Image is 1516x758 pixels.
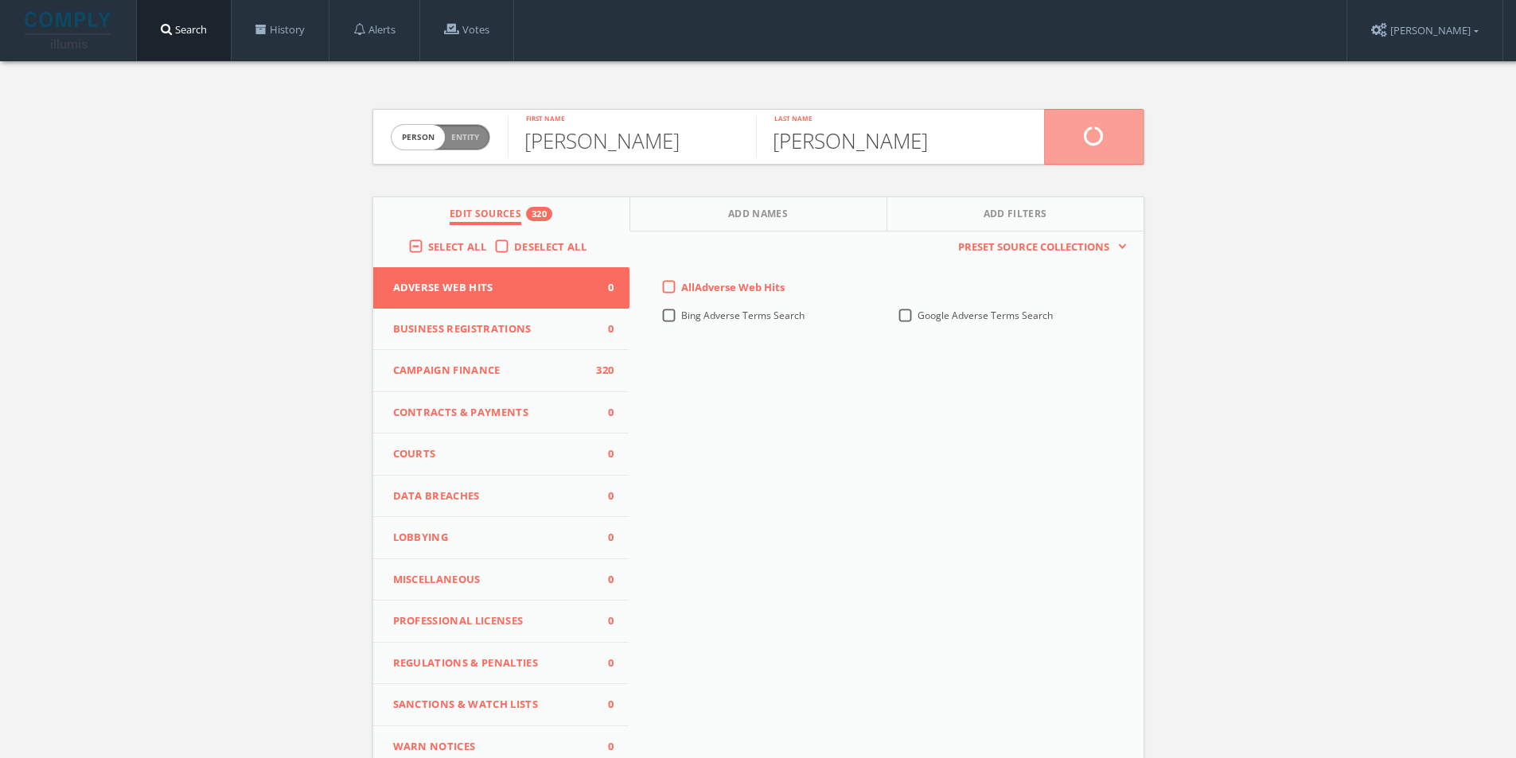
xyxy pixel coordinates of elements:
span: 0 [590,321,614,337]
span: Professional Licenses [393,613,590,629]
button: Add Filters [887,197,1144,231]
span: Lobbying [393,530,590,546]
span: Adverse Web Hits [393,280,590,296]
button: Lobbying0 [373,517,630,559]
img: illumis [25,12,114,49]
span: 320 [590,363,614,379]
button: Contracts & Payments0 [373,392,630,434]
button: Professional Licenses0 [373,601,630,643]
button: Edit Sources320 [373,197,630,231]
span: 0 [590,446,614,462]
span: Edit Sources [450,207,521,225]
span: Add Filters [984,207,1047,225]
span: Preset Source Collections [950,239,1117,255]
button: Preset Source Collections [950,239,1127,255]
button: Regulations & Penalties0 [373,643,630,685]
span: WARN Notices [393,739,590,755]
span: Add Names [728,207,788,225]
span: Sanctions & Watch Lists [393,697,590,713]
button: Courts0 [373,433,630,476]
div: 320 [526,207,552,221]
span: 0 [590,530,614,546]
span: Select All [428,239,486,254]
span: Deselect All [514,239,587,254]
button: Data Breaches0 [373,476,630,518]
span: 0 [590,405,614,421]
span: Bing Adverse Terms Search [681,309,805,322]
span: Campaign Finance [393,363,590,379]
span: Data Breaches [393,488,590,504]
span: Miscellaneous [393,572,590,588]
span: Google Adverse Terms Search [918,309,1053,322]
span: 0 [590,739,614,755]
button: Business Registrations0 [373,309,630,351]
span: person [392,125,445,150]
button: Sanctions & Watch Lists0 [373,684,630,726]
span: Entity [451,131,479,143]
span: Regulations & Penalties [393,655,590,671]
button: Miscellaneous0 [373,559,630,601]
button: Add Names [630,197,887,231]
span: Business Registrations [393,321,590,337]
span: 0 [590,613,614,629]
span: Contracts & Payments [393,405,590,421]
span: Courts [393,446,590,462]
button: Campaign Finance320 [373,350,630,392]
button: Adverse Web Hits0 [373,267,630,309]
span: 0 [590,488,614,504]
span: 0 [590,280,614,296]
span: 0 [590,655,614,671]
span: 0 [590,697,614,713]
span: All Adverse Web Hits [681,280,785,294]
span: 0 [590,572,614,588]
